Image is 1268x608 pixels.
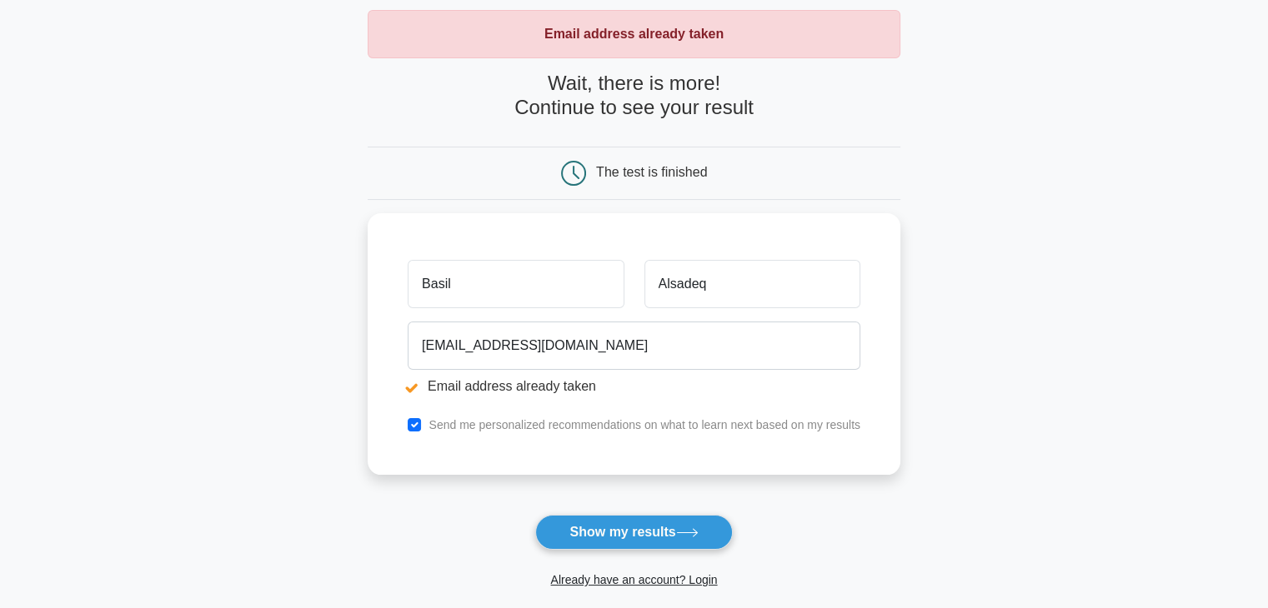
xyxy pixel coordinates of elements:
[596,165,707,179] div: The test is finished
[408,260,624,308] input: First name
[535,515,732,550] button: Show my results
[429,418,860,431] label: Send me personalized recommendations on what to learn next based on my results
[408,321,860,370] input: Email
[644,260,860,308] input: Last name
[368,72,900,120] h4: Wait, there is more! Continue to see your result
[408,376,860,396] li: Email address already taken
[550,573,717,586] a: Already have an account? Login
[544,27,724,41] strong: Email address already taken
